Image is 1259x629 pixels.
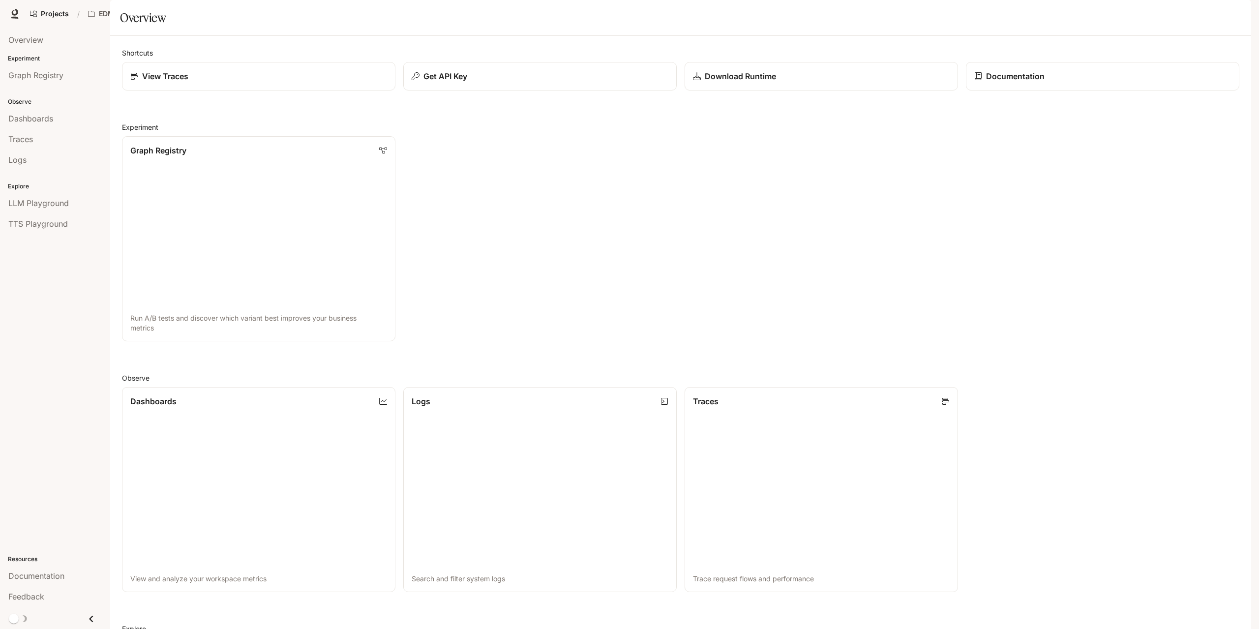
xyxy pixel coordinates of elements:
[99,10,127,18] p: EDM Bar
[122,62,395,90] a: View Traces
[412,574,668,584] p: Search and filter system logs
[705,70,776,82] p: Download Runtime
[122,122,1239,132] h2: Experiment
[403,387,677,592] a: LogsSearch and filter system logs
[986,70,1045,82] p: Documentation
[403,62,677,90] button: Get API Key
[130,145,186,156] p: Graph Registry
[966,62,1239,90] a: Documentation
[130,313,387,333] p: Run A/B tests and discover which variant best improves your business metrics
[423,70,467,82] p: Get API Key
[122,373,1239,383] h2: Observe
[26,4,73,24] a: Go to projects
[693,395,719,407] p: Traces
[122,136,395,341] a: Graph RegistryRun A/B tests and discover which variant best improves your business metrics
[142,70,188,82] p: View Traces
[120,8,166,28] h1: Overview
[685,387,958,592] a: TracesTrace request flows and performance
[693,574,950,584] p: Trace request flows and performance
[685,62,958,90] a: Download Runtime
[41,10,69,18] span: Projects
[130,395,177,407] p: Dashboards
[73,9,84,19] div: /
[84,4,143,24] button: Open workspace menu
[130,574,387,584] p: View and analyze your workspace metrics
[122,48,1239,58] h2: Shortcuts
[412,395,430,407] p: Logs
[122,387,395,592] a: DashboardsView and analyze your workspace metrics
